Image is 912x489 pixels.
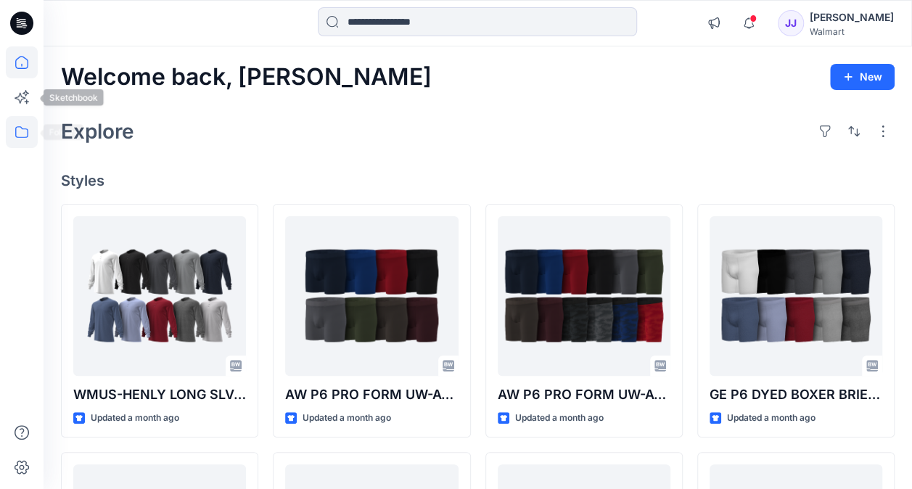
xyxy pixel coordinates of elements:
[61,172,895,189] h4: Styles
[285,385,458,405] p: AW P6 PRO FORM UW-AW27261889
[498,216,670,376] a: AW P6 PRO FORM UW-AW27261890
[830,64,895,90] button: New
[710,216,882,376] a: GE P6 DYED BOXER BRIEF-GE27260848
[61,64,432,91] h2: Welcome back, [PERSON_NAME]
[515,411,604,426] p: Updated a month ago
[810,9,894,26] div: [PERSON_NAME]
[727,411,816,426] p: Updated a month ago
[285,216,458,376] a: AW P6 PRO FORM UW-AW27261889
[91,411,179,426] p: Updated a month ago
[73,216,246,376] a: WMUS-HENLY LONG SLV-N2-3D
[73,385,246,405] p: WMUS-HENLY LONG SLV-N2-3D
[810,26,894,37] div: Walmart
[61,120,134,143] h2: Explore
[778,10,804,36] div: JJ
[498,385,670,405] p: AW P6 PRO FORM UW-AW27261890
[303,411,391,426] p: Updated a month ago
[710,385,882,405] p: GE P6 DYED BOXER BRIEF-GE27260848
